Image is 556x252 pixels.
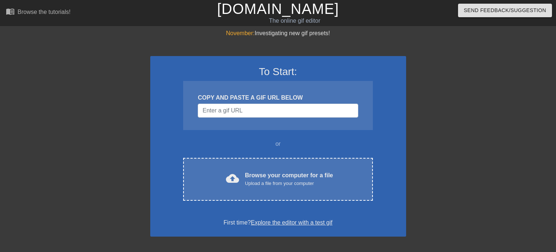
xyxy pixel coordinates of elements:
div: Browse your computer for a file [245,171,333,187]
div: Upload a file from your computer [245,180,333,187]
input: Username [198,104,358,118]
div: First time? [160,218,397,227]
span: menu_book [6,7,15,16]
button: Send Feedback/Suggestion [458,4,552,17]
a: Browse the tutorials! [6,7,71,18]
div: The online gif editor [189,16,400,25]
span: November: [226,30,254,36]
h3: To Start: [160,66,397,78]
a: [DOMAIN_NAME] [217,1,339,17]
div: COPY AND PASTE A GIF URL BELOW [198,93,358,102]
a: Explore the editor with a test gif [251,219,332,226]
span: Send Feedback/Suggestion [464,6,546,15]
div: Browse the tutorials! [18,9,71,15]
div: Investigating new gif presets! [150,29,406,38]
span: cloud_upload [226,172,239,185]
div: or [169,140,387,148]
